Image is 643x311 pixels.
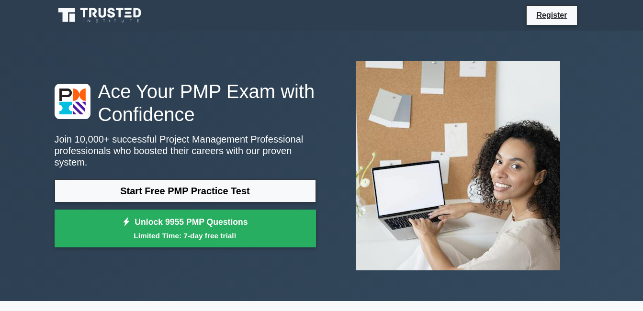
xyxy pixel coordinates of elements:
[55,133,316,168] p: Join 10,000+ successful Project Management Professional professionals who boosted their careers w...
[55,80,316,126] h1: Ace Your PMP Exam with Confidence
[55,179,316,202] a: Start Free PMP Practice Test
[55,210,316,248] a: Unlock 9955 PMP QuestionsLimited Time: 7-day free trial!
[530,9,573,21] a: Register
[67,230,304,241] small: Limited Time: 7-day free trial!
